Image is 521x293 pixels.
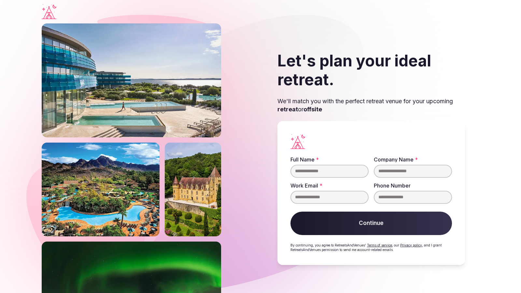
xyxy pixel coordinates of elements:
[290,157,369,162] label: Full Name
[374,157,452,162] label: Company Name
[290,212,452,235] button: Continue
[367,243,392,247] a: Terms of service
[277,106,298,113] strong: retreat
[42,3,221,117] img: Falkensteiner outdoor resort with pools
[374,183,452,188] label: Phone Number
[290,243,452,252] p: By continuing, you agree to RetreatsAndVenues' , our , and I grant RetreatsAndVenues permission t...
[42,4,56,19] a: Visit the homepage
[277,51,465,89] h2: Let's plan your ideal retreat.
[42,122,160,216] img: Phoenix river ranch resort
[165,122,221,216] img: Castle on a slope
[303,106,322,113] strong: offsite
[400,243,422,247] a: Privacy policy
[290,183,369,188] label: Work Email
[277,97,465,113] p: We'll match you with the perfect retreat venue for your upcoming or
